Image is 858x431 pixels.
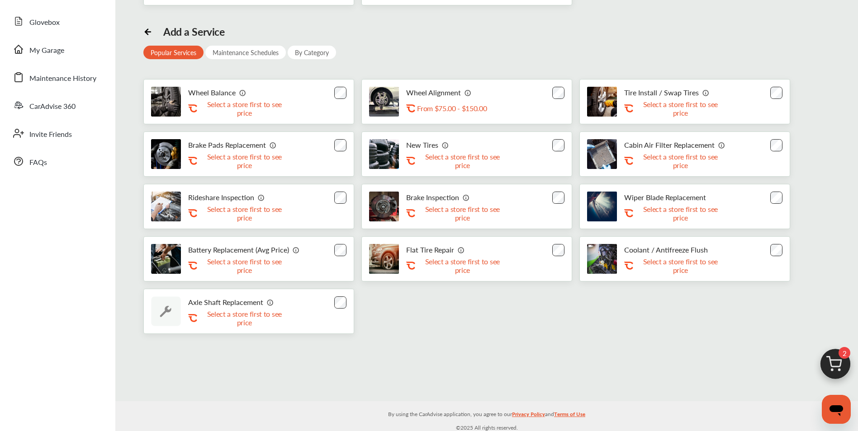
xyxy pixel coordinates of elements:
p: Select a store first to see price [417,257,507,274]
p: Brake Inspection [406,193,459,201]
span: 2 [839,347,850,359]
p: Select a store first to see price [635,152,725,169]
span: My Garage [29,45,64,56]
p: Rideshare Inspection [188,193,254,201]
div: By Category [288,46,336,59]
span: Invite Friends [29,129,72,141]
img: rideshare-visual-inspection-thumb.jpg [151,192,181,221]
img: info_icon_vector.svg [293,246,300,253]
p: New Tires [406,141,438,149]
img: brake-pads-replacement-thumb.jpg [151,139,181,169]
p: Coolant / Antifreeze Flush [624,245,708,254]
img: info_icon_vector.svg [239,89,246,96]
a: CarAdvise 360 [8,94,106,117]
p: Select a store first to see price [635,205,725,222]
p: Tire Install / Swap Tires [624,88,699,97]
p: Wiper Blade Replacement [624,193,706,201]
span: Glovebox [29,17,60,28]
div: Popular Services [143,46,204,59]
img: info_icon_vector.svg [702,89,710,96]
img: engine-cooling-thumb.jpg [587,244,617,274]
iframe: Button to launch messaging window [822,395,851,424]
a: Privacy Policy [512,409,545,423]
p: Select a store first to see price [635,100,725,117]
img: new-tires-thumb.jpg [369,139,399,169]
img: tire-wheel-balance-thumb.jpg [151,87,181,117]
p: Wheel Balance [188,88,236,97]
p: Battery Replacement (Avg Price) [188,245,289,254]
a: Maintenance History [8,66,106,89]
img: battery-replacement-thumb.jpg [151,244,181,274]
a: My Garage [8,37,106,61]
img: default_wrench_icon.d1a43860.svg [151,296,181,326]
p: Select a store first to see price [199,309,289,327]
img: info_icon_vector.svg [465,89,472,96]
a: Glovebox [8,9,106,33]
p: Select a store first to see price [199,152,289,169]
img: info_icon_vector.svg [258,194,265,201]
p: Select a store first to see price [199,205,289,222]
p: By using the CarAdvise application, you agree to our and [115,409,858,418]
div: Maintenance Schedules [205,46,286,59]
img: info_icon_vector.svg [267,299,274,306]
a: Invite Friends [8,122,106,145]
p: Axle Shaft Replacement [188,298,263,306]
img: tire-install-swap-tires-thumb.jpg [587,87,617,117]
p: Select a store first to see price [635,257,725,274]
div: Add a Service [163,25,224,38]
img: cart_icon.3d0951e8.svg [814,345,857,388]
img: info_icon_vector.svg [442,141,449,149]
img: wheel-alignment-thumb.jpg [369,87,399,117]
img: thumb_Wipers.jpg [587,192,617,221]
img: info_icon_vector.svg [463,194,470,201]
span: Maintenance History [29,73,96,84]
p: Select a store first to see price [199,257,289,274]
p: Select a store first to see price [199,100,289,117]
span: CarAdvise 360 [29,101,76,112]
img: flat-tire-repair-thumb.jpg [369,244,399,274]
p: Wheel Alignment [406,88,461,97]
p: Select a store first to see price [417,152,507,169]
a: Terms of Use [554,409,585,423]
img: cabin-air-filter-replacement-thumb.jpg [587,139,617,169]
p: Cabin Air Filter Replacement [624,141,715,149]
img: info_icon_vector.svg [718,141,725,149]
img: info_icon_vector.svg [458,246,465,253]
span: FAQs [29,157,47,169]
p: Brake Pads Replacement [188,141,266,149]
a: FAQs [8,150,106,173]
p: Select a store first to see price [417,205,507,222]
img: info_icon_vector.svg [270,141,277,149]
img: brake-inspection-thumb.jpg [369,192,399,221]
p: From $75.00 - $150.00 [417,104,487,112]
p: Flat Tire Repair [406,245,454,254]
